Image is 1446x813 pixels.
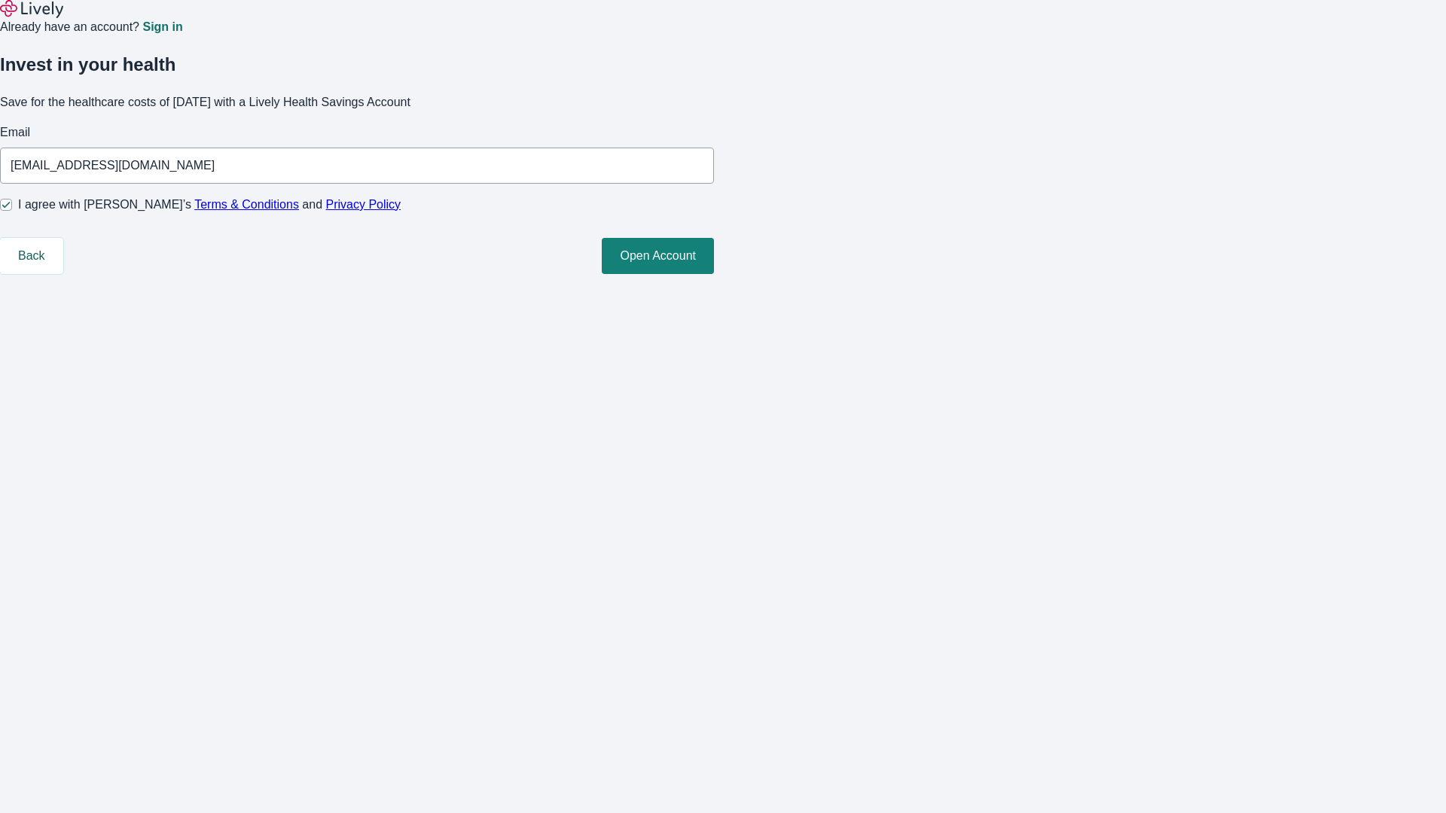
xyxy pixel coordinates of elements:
span: I agree with [PERSON_NAME]’s and [18,196,401,214]
a: Terms & Conditions [194,198,299,211]
button: Open Account [602,238,714,274]
a: Sign in [142,21,182,33]
a: Privacy Policy [326,198,401,211]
